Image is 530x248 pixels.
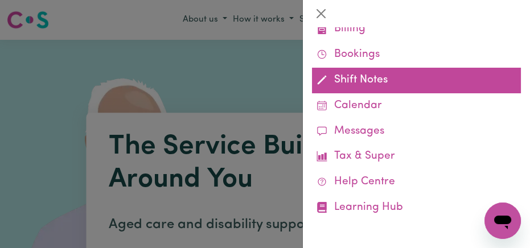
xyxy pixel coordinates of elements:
[312,42,521,68] a: Bookings
[484,202,521,239] iframe: Button to launch messaging window
[312,195,521,221] a: Learning Hub
[312,68,521,93] a: Shift Notes
[312,5,330,23] button: Close
[312,16,521,42] a: Billing
[312,170,521,195] a: Help Centre
[312,144,521,170] a: Tax & Super
[312,93,521,119] a: Calendar
[312,119,521,144] a: Messages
